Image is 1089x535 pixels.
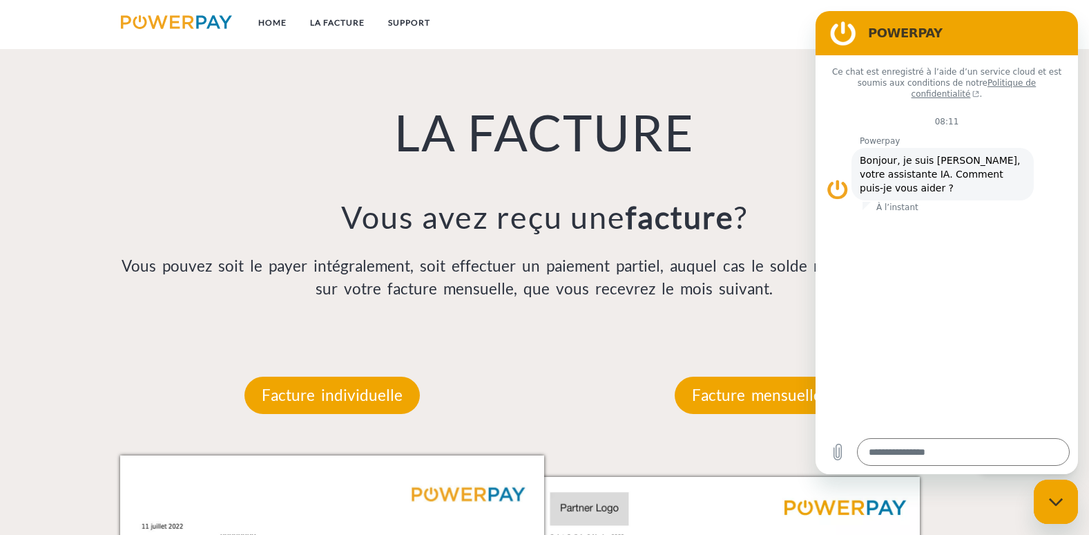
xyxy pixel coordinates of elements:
p: Facture mensuelle [675,377,839,414]
iframe: Bouton de lancement de la fenêtre de messagerie, conversation en cours [1034,480,1078,524]
b: facture [626,198,734,236]
a: CG [903,10,940,35]
img: logo-powerpay.svg [121,15,232,29]
a: Home [247,10,298,35]
p: Facture individuelle [244,377,420,414]
iframe: Fenêtre de messagerie [816,11,1078,474]
a: Support [376,10,442,35]
h1: LA FACTURE [120,101,970,163]
p: Vous pouvez soit le payer intégralement, soit effectuer un paiement partiel, auquel cas le solde ... [120,254,970,301]
h3: Vous avez reçu une ? [120,198,970,236]
a: LA FACTURE [298,10,376,35]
